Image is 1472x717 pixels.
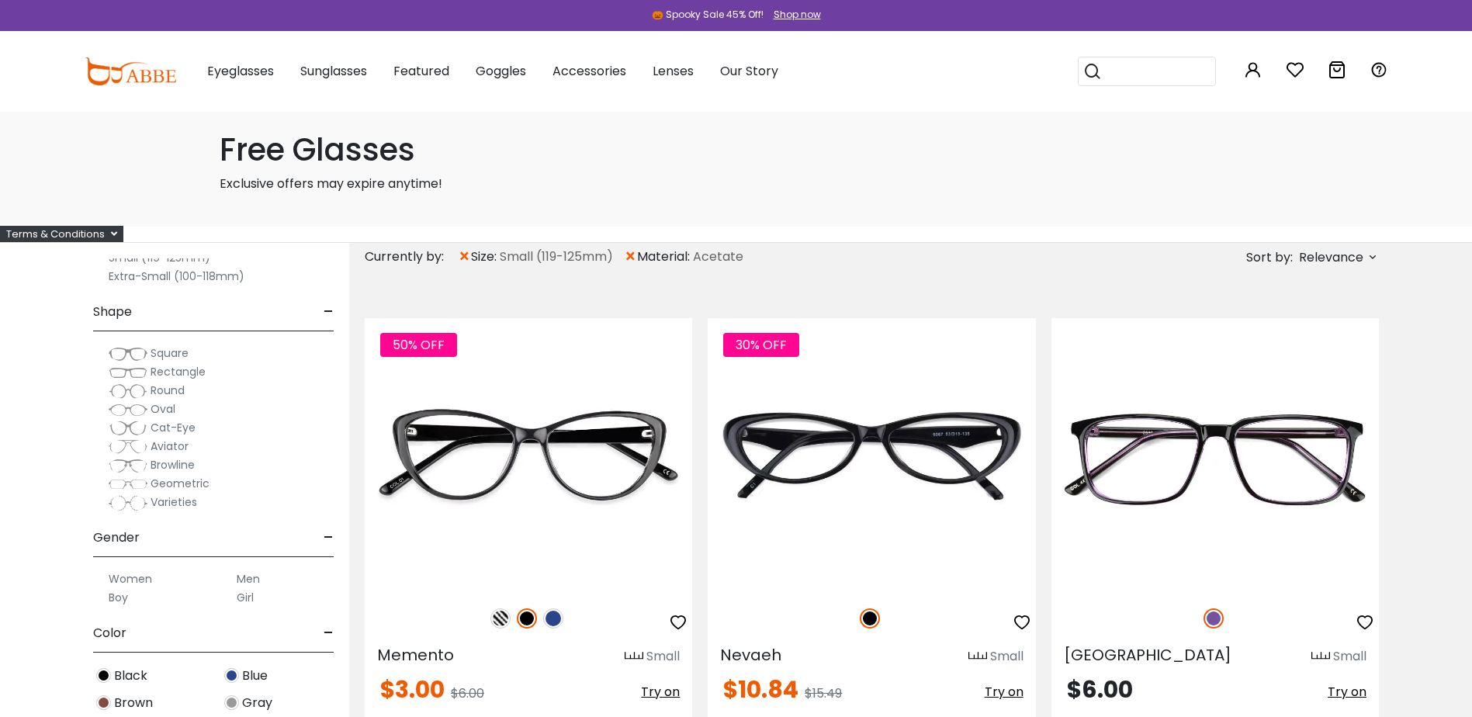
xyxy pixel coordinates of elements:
[458,243,471,271] span: ×
[242,694,272,712] span: Gray
[93,615,126,652] span: Color
[151,383,185,398] span: Round
[151,345,189,361] span: Square
[625,651,643,663] img: size ruler
[207,62,274,80] span: Eyeglasses
[652,8,764,22] div: 🎃 Spooky Sale 45% Off!
[114,667,147,685] span: Black
[653,62,694,80] span: Lenses
[624,243,637,271] span: ×
[500,248,613,266] span: Small (119-125mm)
[93,293,132,331] span: Shape
[380,333,457,357] span: 50% OFF
[151,438,189,454] span: Aviator
[109,570,152,588] label: Women
[109,365,147,380] img: Rectangle.png
[96,668,111,683] img: Black
[109,346,147,362] img: Square.png
[517,608,537,629] img: Black
[109,402,147,417] img: Oval.png
[641,683,680,701] span: Try on
[96,695,111,710] img: Brown
[109,439,147,455] img: Aviator.png
[220,131,1253,168] h1: Free Glasses
[1204,608,1224,629] img: Purple
[114,694,153,712] span: Brown
[151,494,197,510] span: Varieties
[300,62,367,80] span: Sunglasses
[324,293,334,331] span: -
[151,364,206,379] span: Rectangle
[646,647,680,666] div: Small
[393,62,449,80] span: Featured
[1333,647,1366,666] div: Small
[1051,318,1379,591] img: Purple Belleville - Acetate ,Universal Bridge Fit
[85,57,176,85] img: abbeglasses.com
[324,615,334,652] span: -
[237,588,254,607] label: Girl
[324,519,334,556] span: -
[693,248,743,266] span: Acetate
[723,333,799,357] span: 30% OFF
[1246,248,1293,266] span: Sort by:
[968,651,987,663] img: size ruler
[1311,651,1330,663] img: size ruler
[552,62,626,80] span: Accessories
[220,175,1253,193] p: Exclusive offers may expire anytime!
[109,421,147,436] img: Cat-Eye.png
[1328,683,1366,701] span: Try on
[237,570,260,588] label: Men
[1064,644,1231,666] span: [GEOGRAPHIC_DATA]
[1299,244,1363,272] span: Relevance
[637,248,693,266] span: material:
[109,476,147,492] img: Geometric.png
[471,248,500,266] span: size:
[774,8,821,22] div: Shop now
[1328,678,1366,706] button: Try on
[490,608,511,629] img: Pattern
[151,457,195,473] span: Browline
[766,8,821,21] a: Shop now
[109,495,147,511] img: Varieties.png
[720,644,781,666] span: Nevaeh
[720,62,778,80] span: Our Story
[1067,673,1133,706] span: $6.00
[109,383,147,399] img: Round.png
[224,695,239,710] img: Gray
[93,519,140,556] span: Gender
[451,684,484,702] span: $6.00
[476,62,526,80] span: Goggles
[641,678,680,706] button: Try on
[109,458,147,473] img: Browline.png
[723,673,798,706] span: $10.84
[151,420,196,435] span: Cat-Eye
[224,668,239,683] img: Blue
[985,683,1023,701] span: Try on
[242,667,268,685] span: Blue
[365,243,458,271] div: Currently by:
[151,401,175,417] span: Oval
[380,673,445,706] span: $3.00
[860,608,880,629] img: Black
[990,647,1023,666] div: Small
[365,318,692,591] img: Black Memento - Acetate ,Universal Bridge Fit
[109,588,128,607] label: Boy
[805,684,842,702] span: $15.49
[543,608,563,629] img: Blue
[708,318,1035,591] img: Black Nevaeh - Acetate ,Universal Bridge Fit
[151,476,210,491] span: Geometric
[985,678,1023,706] button: Try on
[109,267,244,286] label: Extra-Small (100-118mm)
[377,644,454,666] span: Memento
